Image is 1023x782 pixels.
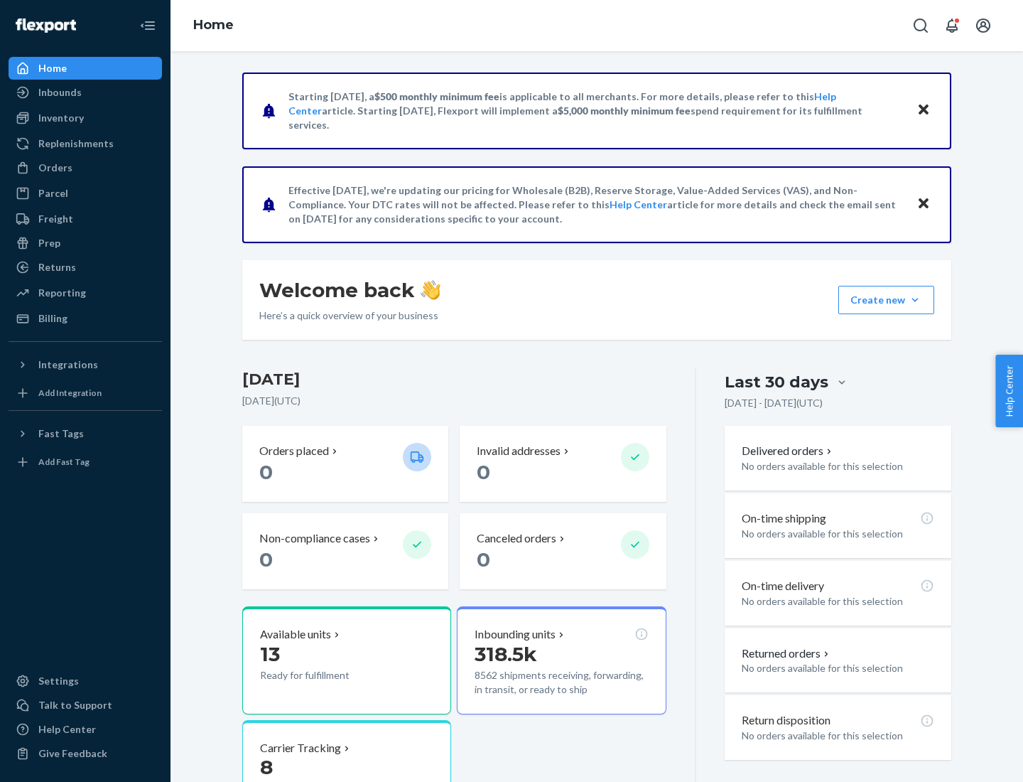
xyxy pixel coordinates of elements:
[995,355,1023,427] button: Help Center
[477,530,556,547] p: Canceled orders
[742,527,934,541] p: No orders available for this selection
[260,668,391,682] p: Ready for fulfillment
[9,256,162,279] a: Returns
[288,90,903,132] p: Starting [DATE], a is applicable to all merchants. For more details, please refer to this article...
[38,61,67,75] div: Home
[742,646,832,662] button: Returned orders
[9,132,162,155] a: Replenishments
[374,90,499,102] span: $500 monthly minimum fee
[938,11,966,40] button: Open notifications
[558,105,691,117] span: $5,000 monthly minimum fee
[259,309,440,323] p: Here’s a quick overview of your business
[9,57,162,80] a: Home
[38,456,90,468] div: Add Fast Tag
[742,443,835,459] button: Delivered orders
[9,422,162,445] button: Fast Tags
[742,712,830,729] p: Return disposition
[38,161,72,175] div: Orders
[725,396,823,410] p: [DATE] - [DATE] ( UTC )
[193,17,234,33] a: Home
[460,426,666,502] button: Invalid addresses 0
[259,443,329,459] p: Orders placed
[460,513,666,589] button: Canceled orders 0
[742,459,934,473] p: No orders available for this selection
[38,427,84,441] div: Fast Tags
[38,674,79,688] div: Settings
[38,212,73,226] div: Freight
[38,358,98,372] div: Integrations
[242,394,666,408] p: [DATE] ( UTC )
[475,668,648,697] p: 8562 shipments receiving, forwarding, in transit, or ready to ship
[38,698,112,712] div: Talk to Support
[9,107,162,129] a: Inventory
[9,307,162,330] a: Billing
[914,100,933,121] button: Close
[38,286,86,300] div: Reporting
[742,729,934,743] p: No orders available for this selection
[421,280,440,300] img: hand-wave emoji
[259,530,370,547] p: Non-compliance cases
[475,642,537,666] span: 318.5k
[610,198,667,210] a: Help Center
[9,156,162,179] a: Orders
[9,282,162,304] a: Reporting
[38,746,107,761] div: Give Feedback
[477,547,490,572] span: 0
[260,740,341,756] p: Carrier Tracking
[742,578,824,594] p: On-time delivery
[9,81,162,104] a: Inbounds
[742,661,934,675] p: No orders available for this selection
[9,353,162,376] button: Integrations
[38,111,84,125] div: Inventory
[477,443,561,459] p: Invalid addresses
[38,236,60,250] div: Prep
[969,11,997,40] button: Open account menu
[38,85,82,100] div: Inbounds
[742,510,826,527] p: On-time shipping
[9,182,162,205] a: Parcel
[259,547,273,572] span: 0
[260,626,331,643] p: Available units
[242,368,666,391] h3: [DATE]
[182,5,245,46] ol: breadcrumbs
[475,626,556,643] p: Inbounding units
[38,311,67,326] div: Billing
[260,755,273,779] span: 8
[9,208,162,230] a: Freight
[38,186,68,200] div: Parcel
[914,194,933,215] button: Close
[9,382,162,405] a: Add Integration
[9,232,162,255] a: Prep
[38,722,96,737] div: Help Center
[242,513,448,589] button: Non-compliance cases 0
[288,183,903,226] p: Effective [DATE], we're updating our pricing for Wholesale (B2B), Reserve Storage, Value-Added Se...
[38,136,114,151] div: Replenishments
[9,451,162,473] a: Add Fast Tag
[259,460,273,484] span: 0
[725,371,828,393] div: Last 30 days
[38,260,76,274] div: Returns
[242,606,451,714] button: Available units13Ready for fulfillment
[9,670,162,692] a: Settings
[9,718,162,741] a: Help Center
[906,11,935,40] button: Open Search Box
[457,606,666,714] button: Inbounding units318.5k8562 shipments receiving, forwarding, in transit, or ready to ship
[16,18,76,33] img: Flexport logo
[134,11,162,40] button: Close Navigation
[742,594,934,609] p: No orders available for this selection
[477,460,490,484] span: 0
[9,742,162,765] button: Give Feedback
[838,286,934,314] button: Create new
[259,277,440,303] h1: Welcome back
[9,694,162,717] a: Talk to Support
[260,642,280,666] span: 13
[242,426,448,502] button: Orders placed 0
[38,387,102,399] div: Add Integration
